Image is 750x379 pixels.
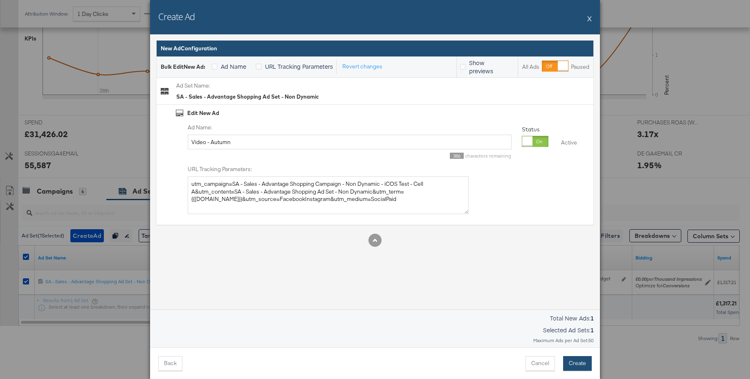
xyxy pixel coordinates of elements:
button: Create [563,356,592,371]
span: Paused [571,63,589,71]
div: characters remaining [188,153,512,159]
button: Back [158,356,182,371]
textarea: utm_campaign=SA - Sales - Advantage Shopping Campaign - Non Dynamic - iCOS Test - Cell A&utm_cont... [188,176,469,214]
button: Revert changes [337,59,388,74]
div: Bulk Edit New Ad : [161,63,205,71]
span: Show previews [469,59,493,75]
div: Edit New Ad [187,109,219,117]
div: Status [522,126,589,133]
strong: 1 [591,326,594,334]
div: Active [522,136,589,149]
p: Selected Ad Sets: [156,326,594,334]
button: Cancel [525,356,555,371]
div: SA - Sales - Advantage Shopping Ad Set - Non Dynamic [176,93,319,101]
div: Maximum Ads per Ad Set: 50 [156,338,594,343]
h2: Create Ad [158,10,195,23]
strong: 1 [591,314,594,322]
span: Ad Name [221,62,246,70]
span: URL Tracking Parameters [265,62,333,70]
label: Ad Name: [188,124,512,131]
p: Total New Ads: [156,314,594,322]
label: URL Tracking Parameters: [188,165,469,173]
span: New Ad Configuration [161,45,217,52]
button: X [587,10,592,27]
label: Ad Set Name: [176,82,319,90]
span: 386 [450,153,464,159]
span: All Ads [522,63,539,71]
